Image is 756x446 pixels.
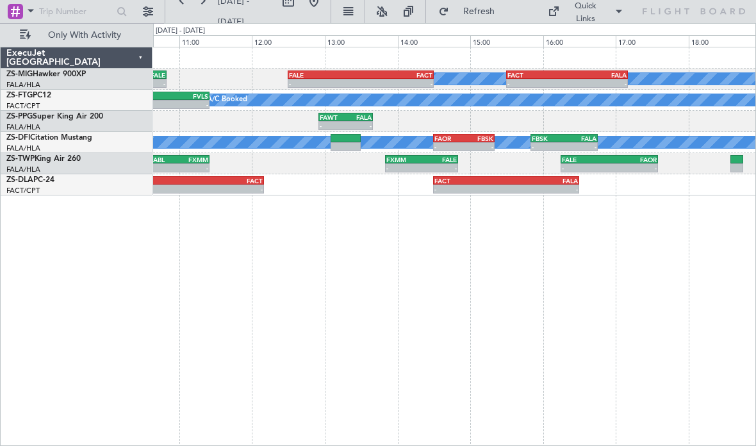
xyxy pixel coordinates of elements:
[562,164,609,172] div: -
[6,176,33,184] span: ZS-DLA
[386,164,422,172] div: -
[506,177,578,185] div: FALA
[289,71,361,79] div: FALE
[6,70,86,78] a: ZS-MIGHawker 900XP
[506,185,578,193] div: -
[386,156,422,163] div: FXMM
[434,185,506,193] div: -
[567,79,627,87] div: -
[532,143,564,151] div: -
[464,135,493,142] div: FBSK
[609,164,657,172] div: -
[185,177,263,185] div: FACT
[422,156,457,163] div: FALE
[6,92,51,99] a: ZS-FTGPC12
[179,35,252,47] div: 11:00
[507,79,567,87] div: -
[325,35,398,47] div: 13:00
[142,101,208,108] div: -
[207,90,247,110] div: A/C Booked
[179,156,208,163] div: FXMM
[6,155,81,163] a: ZS-TWPKing Air 260
[6,186,40,195] a: FACT/CPT
[532,135,564,142] div: FBSK
[6,144,40,153] a: FALA/HLA
[432,1,509,22] button: Refresh
[6,122,40,132] a: FALA/HLA
[33,31,135,40] span: Only With Activity
[564,143,596,151] div: -
[150,164,179,172] div: -
[345,122,372,129] div: -
[142,92,208,100] div: FVLS
[609,156,657,163] div: FAOR
[6,155,35,163] span: ZS-TWP
[564,135,596,142] div: FALA
[567,71,627,79] div: FALA
[464,143,493,151] div: -
[434,143,464,151] div: -
[361,79,432,87] div: -
[150,156,179,163] div: FABL
[252,35,325,47] div: 12:00
[434,135,464,142] div: FAOR
[361,71,432,79] div: FACT
[398,35,471,47] div: 14:00
[543,35,616,47] div: 16:00
[434,177,506,185] div: FACT
[345,113,372,121] div: FALA
[39,2,113,21] input: Trip Number
[6,113,33,120] span: ZS-PPG
[6,92,33,99] span: ZS-FTG
[156,26,205,37] div: [DATE] - [DATE]
[6,134,30,142] span: ZS-DFI
[14,25,139,45] button: Only With Activity
[6,101,40,111] a: FACT/CPT
[422,164,457,172] div: -
[452,7,505,16] span: Refresh
[616,35,689,47] div: 17:00
[6,134,92,142] a: ZS-DFICitation Mustang
[320,113,346,121] div: FAWT
[562,156,609,163] div: FALE
[470,35,543,47] div: 15:00
[507,71,567,79] div: FACT
[6,165,40,174] a: FALA/HLA
[6,113,103,120] a: ZS-PPGSuper King Air 200
[541,1,630,22] button: Quick Links
[6,176,54,184] a: ZS-DLAPC-24
[320,122,346,129] div: -
[185,185,263,193] div: -
[289,79,361,87] div: -
[6,80,40,90] a: FALA/HLA
[6,70,33,78] span: ZS-MIG
[179,164,208,172] div: -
